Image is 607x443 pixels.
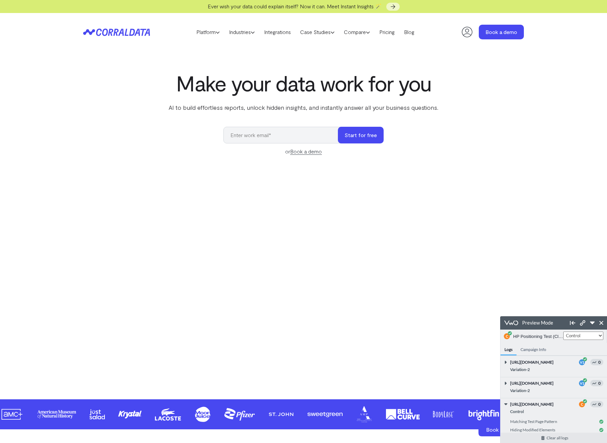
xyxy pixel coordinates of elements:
[486,426,518,433] span: Book a demo
[79,43,85,49] div: V
[338,127,384,143] button: Start for free
[10,43,70,49] span: [URL][DOMAIN_NAME]
[10,101,103,109] div: Matching Test Page Pattern
[10,85,70,91] span: [URL][DOMAIN_NAME]
[10,49,103,57] div: Variation-2
[79,64,85,70] div: V
[13,14,63,26] button: HP Positioning Test (Cloned) (ID: 59)
[223,147,384,155] div: or
[192,27,224,37] a: Platform
[259,27,295,37] a: Integrations
[0,27,16,39] h4: Logs
[10,109,103,118] div: Hiding Modified Elements
[10,70,103,78] div: Variation-2
[90,64,103,70] span: 0
[82,65,84,69] span: 1
[478,423,525,436] a: Book a demo
[399,27,419,37] a: Blog
[90,43,103,49] span: 0
[16,27,50,39] h4: Campaign Info
[223,127,345,143] input: Enter work email*
[90,85,103,91] span: 0
[208,3,382,9] span: Ever wish your data could explain itself? Now it can. Meet Instant Insights 🪄
[295,27,339,37] a: Case Studies
[10,64,70,70] span: [URL][DOMAIN_NAME]
[290,148,322,155] a: Book a demo
[10,91,103,99] div: Control
[479,25,524,39] a: Book a demo
[167,103,440,112] p: AI to build effortless reports, unlock hidden insights, and instantly answer all your business qu...
[339,27,375,37] a: Compare
[375,27,399,37] a: Pricing
[167,71,440,95] h1: Make your data work for you
[82,44,84,48] span: 1
[79,85,85,91] span: C
[224,27,259,37] a: Industries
